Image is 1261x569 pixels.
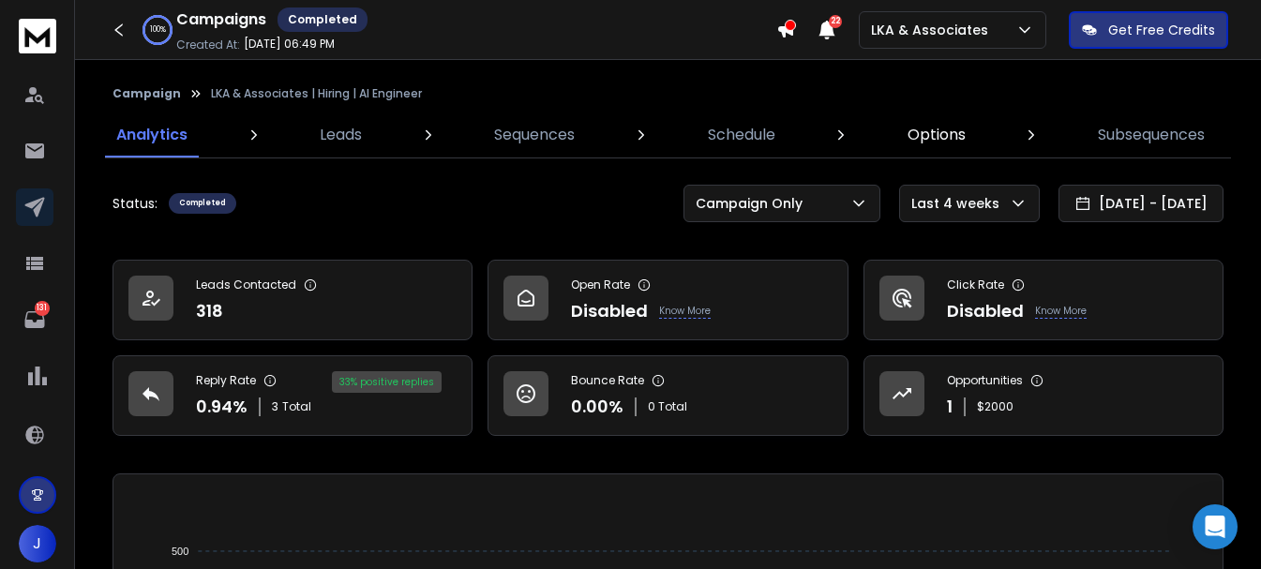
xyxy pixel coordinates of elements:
[1098,124,1205,146] p: Subsequences
[113,260,473,340] a: Leads Contacted318
[196,298,223,324] p: 318
[871,21,996,39] p: LKA & Associates
[19,525,56,562] button: J
[332,371,442,393] div: 33 % positive replies
[659,304,711,319] p: Know More
[1035,304,1087,319] p: Know More
[196,373,256,388] p: Reply Rate
[947,394,953,420] p: 1
[829,15,842,28] span: 22
[19,19,56,53] img: logo
[947,298,1024,324] p: Disabled
[278,7,368,32] div: Completed
[196,277,296,292] p: Leads Contacted
[176,8,266,31] h1: Campaigns
[150,24,166,36] p: 100 %
[947,373,1023,388] p: Opportunities
[169,193,236,214] div: Completed
[1108,21,1215,39] p: Get Free Credits
[977,399,1013,414] p: $ 2000
[571,373,644,388] p: Bounce Rate
[571,277,630,292] p: Open Rate
[113,86,181,101] button: Campaign
[211,86,422,101] p: LKA & Associates | Hiring | AI Engineer
[648,399,687,414] p: 0 Total
[176,37,240,52] p: Created At:
[244,37,335,52] p: [DATE] 06:49 PM
[1087,112,1216,157] a: Subsequences
[272,399,278,414] span: 3
[308,112,373,157] a: Leads
[113,194,158,213] p: Status:
[483,112,586,157] a: Sequences
[1193,504,1238,549] div: Open Intercom Messenger
[911,194,1007,213] p: Last 4 weeks
[282,399,311,414] span: Total
[1069,11,1228,49] button: Get Free Credits
[172,546,188,557] tspan: 500
[196,394,248,420] p: 0.94 %
[16,301,53,338] a: 131
[696,194,810,213] p: Campaign Only
[1058,185,1223,222] button: [DATE] - [DATE]
[571,298,648,324] p: Disabled
[863,260,1223,340] a: Click RateDisabledKnow More
[113,355,473,436] a: Reply Rate0.94%3Total33% positive replies
[494,124,575,146] p: Sequences
[488,260,848,340] a: Open RateDisabledKnow More
[320,124,362,146] p: Leads
[697,112,787,157] a: Schedule
[908,124,966,146] p: Options
[708,124,775,146] p: Schedule
[105,112,199,157] a: Analytics
[488,355,848,436] a: Bounce Rate0.00%0 Total
[896,112,977,157] a: Options
[947,277,1004,292] p: Click Rate
[571,394,623,420] p: 0.00 %
[863,355,1223,436] a: Opportunities1$2000
[116,124,188,146] p: Analytics
[35,301,50,316] p: 131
